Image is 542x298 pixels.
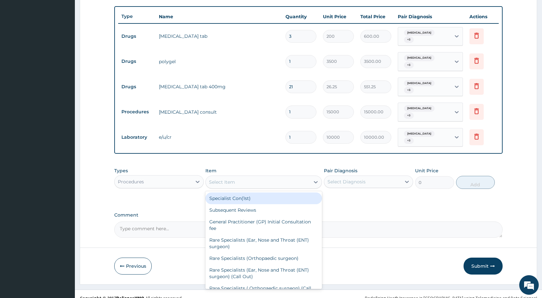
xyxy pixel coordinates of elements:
[156,131,282,144] td: e/u/cr
[156,55,282,68] td: polygel
[282,10,320,23] th: Quantity
[205,204,322,216] div: Subsequent Reviews
[404,62,414,68] span: + 3
[118,30,156,42] td: Drugs
[464,258,503,275] button: Submit
[357,10,395,23] th: Total Price
[327,178,366,185] div: Select Diagnosis
[404,112,414,119] span: + 3
[118,106,156,118] td: Procedures
[404,80,435,87] span: [MEDICAL_DATA]
[156,10,282,23] th: Name
[118,55,156,67] td: Drugs
[3,178,124,201] textarea: Type your message and hit 'Enter'
[38,82,90,148] span: We're online!
[404,30,435,36] span: [MEDICAL_DATA]
[404,55,435,61] span: [MEDICAL_DATA]
[156,106,282,119] td: [MEDICAL_DATA] consult
[415,167,438,174] label: Unit Price
[118,81,156,93] td: Drugs
[205,252,322,264] div: Rare Specialists (Orthopaedic surgeon)
[118,131,156,143] td: Laboratory
[404,87,414,93] span: + 3
[118,178,144,185] div: Procedures
[205,216,322,234] div: General Practitioner (GP) Initial Consultation fee
[114,258,152,275] button: Previous
[118,10,156,22] th: Type
[114,168,128,174] label: Types
[404,131,435,137] span: [MEDICAL_DATA]
[395,10,466,23] th: Pair Diagnosis
[205,234,322,252] div: Rare Specialists (Ear, Nose and Throat (ENT) surgeon)
[324,167,357,174] label: Pair Diagnosis
[156,80,282,93] td: [MEDICAL_DATA] tab 400mg
[114,212,503,218] label: Comment
[107,3,122,19] div: Minimize live chat window
[404,36,414,43] span: + 3
[205,264,322,282] div: Rare Specialists (Ear, Nose and Throat (ENT) surgeon) (Call Out)
[34,36,109,45] div: Chat with us now
[404,105,435,112] span: [MEDICAL_DATA]
[456,176,495,189] button: Add
[320,10,357,23] th: Unit Price
[466,10,499,23] th: Actions
[404,137,414,144] span: + 3
[12,33,26,49] img: d_794563401_company_1708531726252_794563401
[205,167,216,174] label: Item
[205,192,322,204] div: Specialist Con(1st)
[156,30,282,43] td: [MEDICAL_DATA] tab
[209,179,235,185] div: Select Item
